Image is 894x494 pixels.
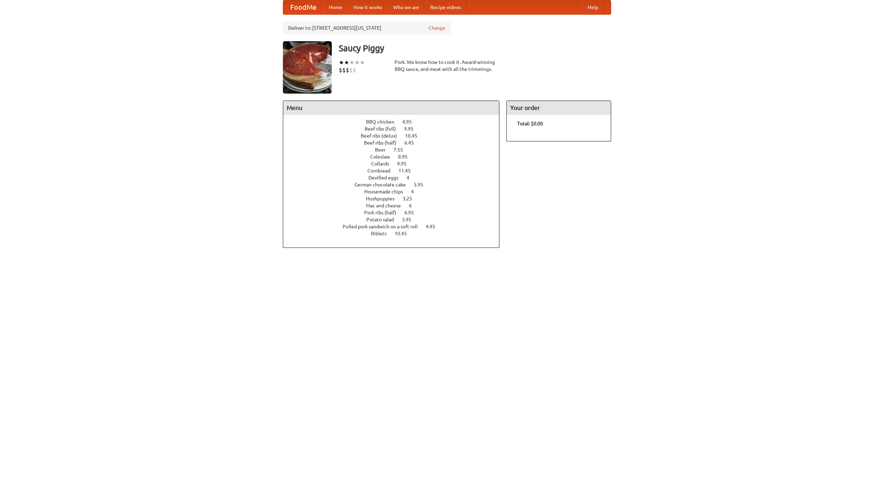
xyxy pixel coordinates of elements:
a: Pulled pork sandwich on a soft roll 4.95 [343,224,448,229]
span: Devilled eggs [368,175,405,180]
a: Beef ribs (delux) 10.45 [361,133,430,139]
span: German chocolate cake [354,182,413,187]
span: Beef ribs (delux) [361,133,404,139]
a: BBQ chicken 4.95 [366,119,425,125]
span: Potato salad [366,217,401,222]
h3: Saucy Piggy [339,41,611,55]
span: 6 [409,203,419,208]
span: 8.95 [398,154,415,160]
span: 11.45 [398,168,418,174]
span: 6.45 [404,140,421,146]
a: Hushpuppies 3.25 [366,196,425,201]
span: Riblets [371,231,394,236]
a: Beef ribs (full) 9.95 [365,126,426,132]
span: Pulled pork sandwich on a soft roll [343,224,425,229]
div: Pork. We know how to cook it. Award-winning BBQ sauce, and meat with all the trimmings. [395,59,499,73]
li: $ [353,66,356,74]
span: 7.55 [394,147,410,153]
li: ★ [349,59,354,66]
span: Housemade chips [364,189,410,194]
b: Total: $0.00 [517,121,543,126]
span: Collards [371,161,396,167]
a: Home [323,0,348,14]
a: Who we are [388,0,425,14]
span: Pork ribs (half) [364,210,403,215]
span: 6.95 [404,210,421,215]
span: Cornbread [367,168,397,174]
span: 4 [411,189,421,194]
img: angular.jpg [283,41,332,94]
span: 9.95 [404,126,420,132]
a: Cornbread 11.45 [367,168,424,174]
li: $ [339,66,342,74]
span: Coleslaw [370,154,397,160]
span: Beef ribs (full) [365,126,403,132]
a: Pork ribs (half) 6.95 [364,210,427,215]
span: Beer [375,147,393,153]
span: 4 [406,175,416,180]
a: Collards 9.95 [371,161,419,167]
a: Housemade chips 4 [364,189,427,194]
span: 3.25 [403,196,419,201]
li: $ [342,66,346,74]
span: Mac and cheese [366,203,408,208]
a: Coleslaw 8.95 [370,154,420,160]
a: FoodMe [283,0,323,14]
a: German chocolate cake 5.95 [354,182,436,187]
span: 10.45 [405,133,424,139]
li: ★ [354,59,360,66]
span: 10.45 [395,231,414,236]
a: Mac and cheese 6 [366,203,425,208]
a: Recipe videos [425,0,467,14]
a: Help [582,0,604,14]
span: 9.95 [397,161,413,167]
span: 4.95 [402,119,419,125]
div: Deliver to: [STREET_ADDRESS][US_STATE] [283,22,450,34]
li: ★ [344,59,349,66]
span: 3.95 [402,217,418,222]
a: Potato salad 3.95 [366,217,424,222]
span: Hushpuppies [366,196,402,201]
a: How it works [348,0,388,14]
a: Change [428,24,445,31]
li: ★ [360,59,365,66]
a: Riblets 10.45 [371,231,420,236]
h4: Menu [283,101,499,115]
a: Beef ribs (half) 6.45 [364,140,427,146]
a: Devilled eggs 4 [368,175,422,180]
span: BBQ chicken [366,119,401,125]
li: $ [346,66,349,74]
a: Beer 7.55 [375,147,416,153]
span: Beef ribs (half) [364,140,403,146]
li: $ [349,66,353,74]
span: 5.95 [414,182,430,187]
span: 4.95 [426,224,442,229]
li: ★ [339,59,344,66]
h4: Your order [507,101,611,115]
